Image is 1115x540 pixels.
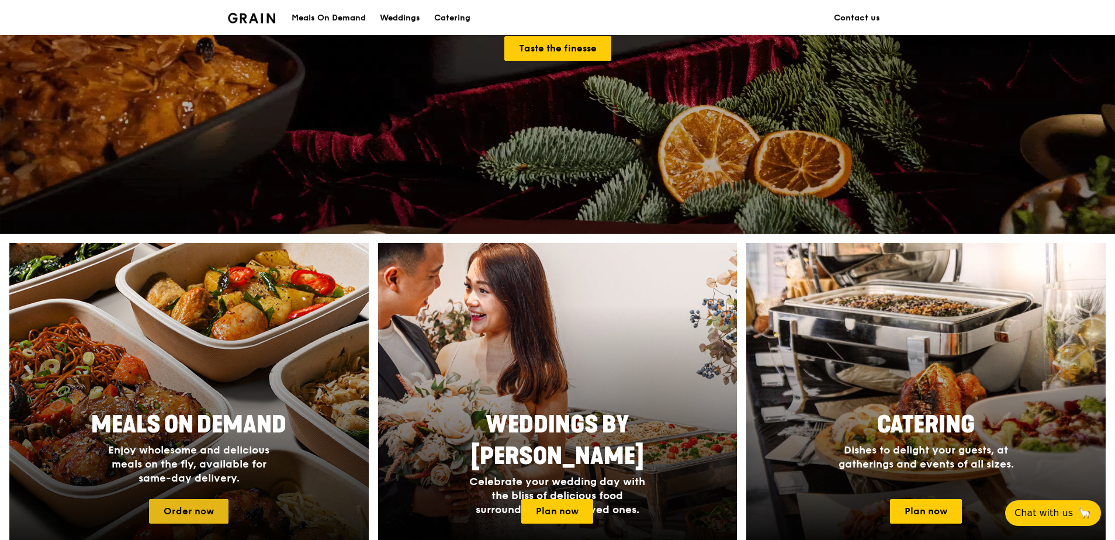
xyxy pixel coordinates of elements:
[373,1,427,36] a: Weddings
[108,444,269,484] span: Enjoy wholesome and delicious meals on the fly, available for same-day delivery.
[471,411,644,470] span: Weddings by [PERSON_NAME]
[504,36,611,61] a: Taste the finesse
[91,411,286,439] span: Meals On Demand
[427,1,477,36] a: Catering
[380,1,420,36] div: Weddings
[890,499,962,524] a: Plan now
[839,444,1014,470] span: Dishes to delight your guests, at gatherings and events of all sizes.
[1005,500,1101,526] button: Chat with us🦙
[292,1,366,36] div: Meals On Demand
[1014,506,1073,520] span: Chat with us
[521,499,593,524] a: Plan now
[1078,506,1092,520] span: 🦙
[228,13,275,23] img: Grain
[827,1,887,36] a: Contact us
[149,499,228,524] a: Order now
[469,475,645,516] span: Celebrate your wedding day with the bliss of delicious food surrounded by your loved ones.
[434,1,470,36] div: Catering
[877,411,975,439] span: Catering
